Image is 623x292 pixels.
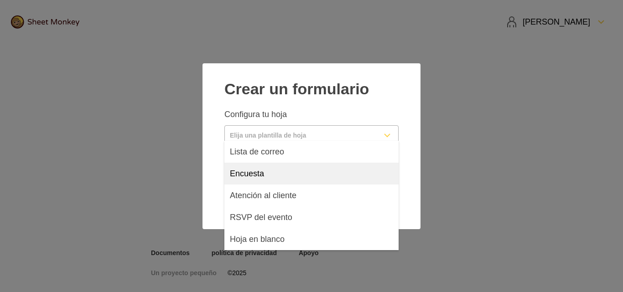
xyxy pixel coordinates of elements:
[230,169,264,178] font: Encuesta
[230,235,285,244] font: Hoja en blanco
[230,213,292,222] font: RSVP del evento
[382,130,393,141] svg: Formulario hacia abajo
[230,191,296,200] font: Atención al cliente
[224,80,369,97] font: Crear un formulario
[224,125,399,145] button: Elija una plantilla de hoja
[225,126,376,145] input: Elija una plantilla de hoja
[230,147,284,156] font: Lista de correo
[224,110,287,119] font: Configura tu hoja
